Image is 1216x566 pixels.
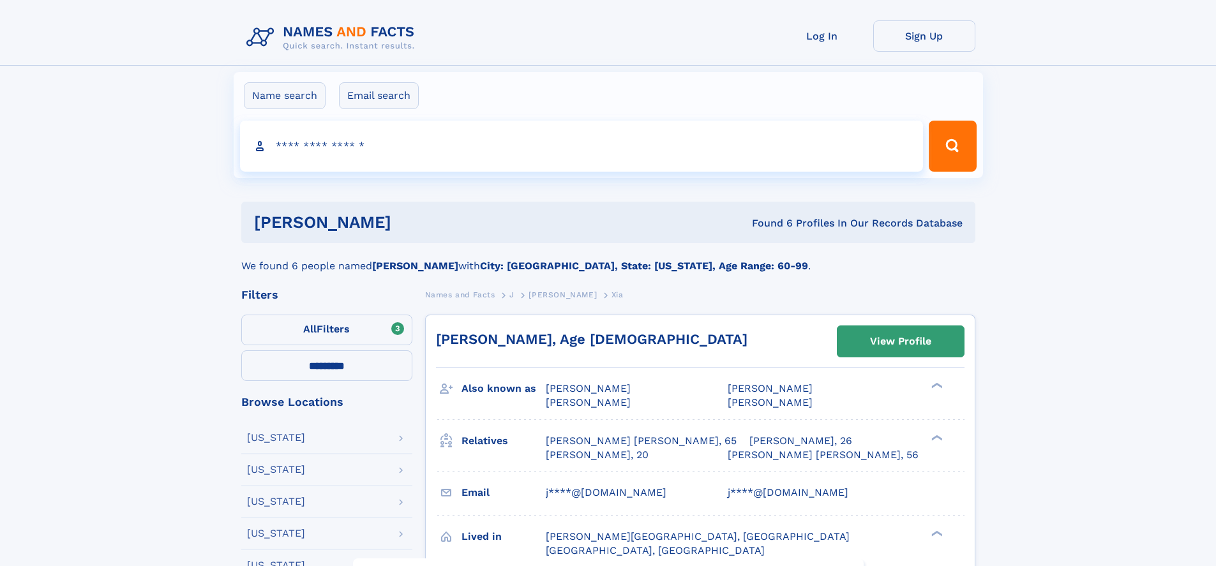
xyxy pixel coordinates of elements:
[546,382,631,394] span: [PERSON_NAME]
[462,378,546,399] h3: Also known as
[873,20,975,52] a: Sign Up
[546,530,850,542] span: [PERSON_NAME][GEOGRAPHIC_DATA], [GEOGRAPHIC_DATA]
[728,396,813,408] span: [PERSON_NAME]
[612,290,624,299] span: Xia
[546,448,649,462] a: [PERSON_NAME], 20
[241,315,412,345] label: Filters
[247,465,305,475] div: [US_STATE]
[244,82,326,109] label: Name search
[462,526,546,547] h3: Lived in
[247,528,305,539] div: [US_STATE]
[241,396,412,408] div: Browse Locations
[928,529,943,537] div: ❯
[425,287,495,302] a: Names and Facts
[529,287,597,302] a: [PERSON_NAME]
[254,214,572,230] h1: [PERSON_NAME]
[240,121,924,172] input: search input
[837,326,964,357] a: View Profile
[462,482,546,503] h3: Email
[529,290,597,299] span: [PERSON_NAME]
[870,327,931,356] div: View Profile
[546,434,737,448] a: [PERSON_NAME] [PERSON_NAME], 65
[771,20,873,52] a: Log In
[303,323,317,335] span: All
[546,396,631,408] span: [PERSON_NAME]
[546,544,765,556] span: [GEOGRAPHIC_DATA], [GEOGRAPHIC_DATA]
[509,290,514,299] span: J
[928,433,943,442] div: ❯
[480,260,808,272] b: City: [GEOGRAPHIC_DATA], State: [US_STATE], Age Range: 60-99
[241,20,425,55] img: Logo Names and Facts
[247,496,305,507] div: [US_STATE]
[372,260,458,272] b: [PERSON_NAME]
[436,331,747,347] a: [PERSON_NAME], Age [DEMOGRAPHIC_DATA]
[749,434,852,448] a: [PERSON_NAME], 26
[241,289,412,301] div: Filters
[728,448,919,462] a: [PERSON_NAME] [PERSON_NAME], 56
[462,430,546,452] h3: Relatives
[247,433,305,443] div: [US_STATE]
[928,382,943,390] div: ❯
[571,216,963,230] div: Found 6 Profiles In Our Records Database
[509,287,514,302] a: J
[929,121,976,172] button: Search Button
[339,82,419,109] label: Email search
[728,382,813,394] span: [PERSON_NAME]
[241,243,975,274] div: We found 6 people named with .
